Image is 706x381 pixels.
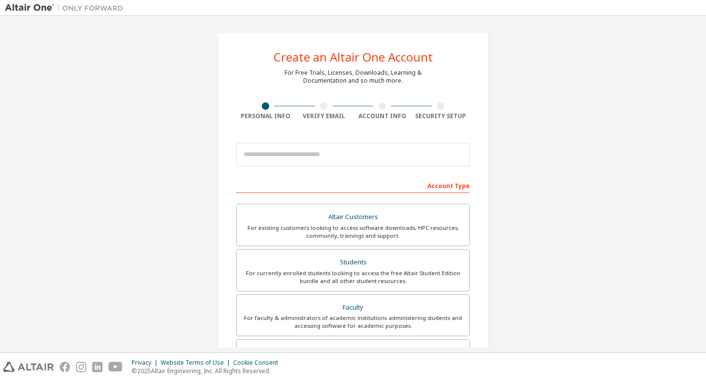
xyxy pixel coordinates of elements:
div: Cookie Consent [233,359,284,367]
img: instagram.svg [76,362,86,372]
div: For Free Trials, Licenses, Downloads, Learning & Documentation and so much more. [284,69,422,85]
div: Altair Customers [243,210,463,224]
img: facebook.svg [60,362,70,372]
div: For currently enrolled students looking to access the free Altair Student Edition bundle and all ... [243,269,463,285]
img: altair_logo.svg [3,362,54,372]
p: © 2025 Altair Engineering, Inc. All Rights Reserved. [132,367,284,375]
img: Altair One [5,3,128,13]
div: Website Terms of Use [161,359,233,367]
div: Account Type [236,177,470,193]
div: Security Setup [412,112,470,120]
div: Verify Email [295,112,353,120]
div: Everyone else [243,346,463,359]
div: Privacy [132,359,161,367]
img: youtube.svg [108,362,123,372]
div: Account Info [353,112,412,120]
div: Personal Info [236,112,295,120]
div: For faculty & administrators of academic institutions administering students and accessing softwa... [243,314,463,330]
div: Students [243,255,463,269]
img: linkedin.svg [92,362,103,372]
div: Faculty [243,301,463,315]
div: Create an Altair One Account [274,51,433,63]
div: For existing customers looking to access software downloads, HPC resources, community, trainings ... [243,224,463,240]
